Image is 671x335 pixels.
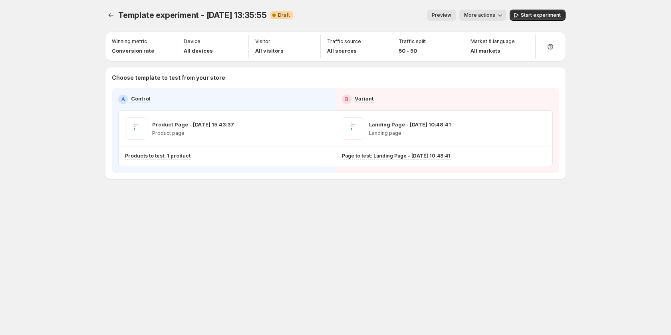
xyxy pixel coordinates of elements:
[342,153,451,159] p: Page to test: Landing Page - [DATE] 10:48:41
[112,47,154,55] p: Conversion rate
[112,74,559,82] p: Choose template to test from your store
[105,10,117,21] button: Experiments
[369,130,451,136] p: Landing page
[131,95,151,102] p: Control
[152,130,234,136] p: Product page
[399,38,426,45] p: Traffic split
[427,10,456,21] button: Preview
[459,10,506,21] button: More actions
[470,47,515,55] p: All markets
[118,10,267,20] span: Template experiment - [DATE] 13:35:55
[125,117,147,140] img: Product Page - Aug 28, 15:43:37
[327,38,361,45] p: Traffic source
[355,95,374,102] p: Variant
[278,12,290,18] span: Draft
[369,120,451,128] p: Landing Page - [DATE] 10:48:41
[125,153,191,159] p: Products to test: 1 product
[184,38,201,45] p: Device
[399,47,426,55] p: 50 - 50
[510,10,566,21] button: Start experiment
[327,47,361,55] p: All sources
[432,12,451,18] span: Preview
[255,38,270,45] p: Visitor
[342,117,364,140] img: Landing Page - Sep 4, 10:48:41
[112,38,147,45] p: Winning metric
[184,47,213,55] p: All devices
[345,96,348,102] h2: B
[152,120,234,128] p: Product Page - [DATE] 15:43:37
[464,12,495,18] span: More actions
[470,38,515,45] p: Market & language
[121,96,125,102] h2: A
[255,47,284,55] p: All visitors
[521,12,561,18] span: Start experiment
